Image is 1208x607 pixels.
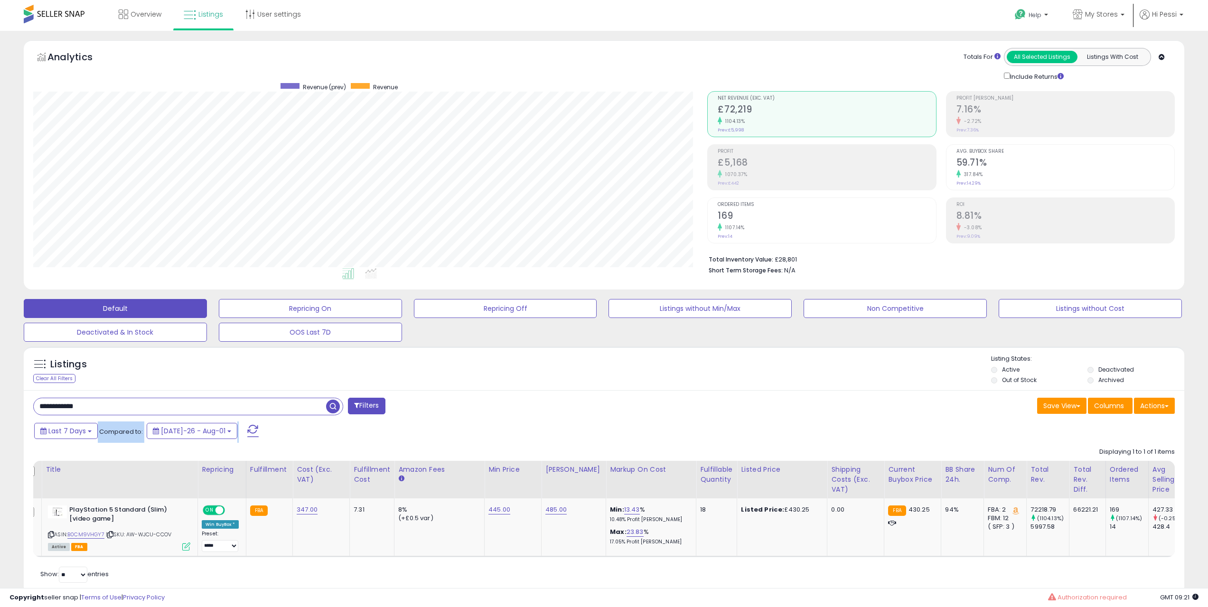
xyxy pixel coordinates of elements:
[988,465,1022,485] div: Num of Comp.
[398,514,477,523] div: (+£0.5 var)
[1085,9,1118,19] span: My Stores
[1160,593,1199,602] span: 2025-08-10 09:21 GMT
[414,299,597,318] button: Repricing Off
[945,465,980,485] div: BB Share 24h.
[297,465,346,485] div: Cost (Exc. VAT)
[610,527,627,536] b: Max:
[1134,398,1175,414] button: Actions
[69,505,185,525] b: PlayStation 5 Standard (Slim) [video game]
[8,218,156,336] div: Hi [PERSON_NAME],Currently we are at 190.11 on SKU: 5F-7K82-56OI because we are implementing the ...
[163,307,178,322] button: Send a message…
[15,237,148,274] div: Currently we are at 190.11 on SKU: 5F-7K82-56OI because we are implementing the win buybox strate...
[1029,11,1041,19] span: Help
[718,104,936,117] h2: £72,219
[1152,505,1191,514] div: 427.33
[1073,465,1101,495] div: Total Rev. Diff.
[8,291,182,307] textarea: Message…
[8,120,182,218] div: Pessi says…
[99,427,143,436] span: Compared to:
[991,355,1184,364] p: Listing States:
[956,233,980,239] small: Prev: 9.09%
[1077,51,1148,63] button: Listings With Cost
[202,465,242,475] div: Repricing
[1152,523,1191,531] div: 428.4
[888,465,937,485] div: Current Buybox Price
[50,358,87,371] h5: Listings
[15,224,148,233] div: Hi [PERSON_NAME],
[48,505,190,550] div: ASIN:
[956,157,1174,170] h2: 59.71%
[398,475,404,483] small: Amazon Fees.
[106,531,171,538] span: | SKU: AW-WJCU-CCOV
[831,505,877,514] div: 0.00
[888,505,906,516] small: FBA
[45,311,53,318] button: Upload attachment
[1007,51,1077,63] button: All Selected Listings
[46,5,59,12] h1: Piri
[9,593,165,602] div: seller snap | |
[1007,1,1058,31] a: Help
[718,233,732,239] small: Prev: 14
[48,505,67,518] img: 21bgKhsa5+L._SL40_.jpg
[718,96,936,101] span: Net Revenue (Exc. VAT)
[1002,376,1037,384] label: Out of Stock
[961,118,982,125] small: -2.72%
[609,299,792,318] button: Listings without Min/Max
[1037,398,1086,414] button: Save View
[606,461,696,498] th: The percentage added to the cost of goods (COGS) that forms the calculator for Min & Max prices.
[147,423,237,439] button: [DATE]-26 - Aug-01
[610,539,689,545] p: 17.05% Profit [PERSON_NAME]
[15,280,148,317] div: Previously we were at 179 when backordered because the CPT value was 179, this is why we were not...
[741,505,820,514] div: £430.25
[15,88,148,106] div: Let us know if you have any other questions,
[610,516,689,523] p: 10.48% Profit [PERSON_NAME]
[398,505,477,514] div: 8%
[784,266,796,275] span: N/A
[354,465,390,485] div: Fulfillment Cost
[1030,505,1069,514] div: 72218.79
[908,505,930,514] span: 430.25
[219,323,402,342] button: OOS Last 7D
[1098,376,1124,384] label: Archived
[1098,365,1134,374] label: Deactivated
[15,311,22,318] button: Emoji picker
[1110,505,1148,514] div: 169
[488,465,537,475] div: Min Price
[398,465,480,475] div: Amazon Fees
[1152,9,1177,19] span: Hi Pessi
[718,127,744,133] small: Prev: £5,998
[71,543,87,551] span: FBA
[718,149,936,154] span: Profit
[741,465,823,475] div: Listed Price
[956,210,1174,223] h2: 8.81%
[348,398,385,414] button: Filters
[1159,514,1182,522] small: (-0.25%)
[48,543,70,551] span: All listings currently available for purchase on Amazon
[988,505,1019,514] div: FBA: 2
[149,4,167,22] button: Home
[610,528,689,545] div: %
[831,465,880,495] div: Shipping Costs (Exc. VAT)
[610,465,692,475] div: Markup on Cost
[224,506,239,514] span: OFF
[610,505,689,523] div: %
[997,71,1075,82] div: Include Returns
[42,125,175,172] div: SKU: 5F-7K82-56OI You are right now it does show 57 pcs in stock but before it was not in stock, ...
[627,527,644,537] a: 23.83
[718,210,936,223] h2: 169
[34,423,98,439] button: Last 7 Days
[1110,465,1144,485] div: Ordered Items
[488,505,510,514] a: 445.00
[204,506,215,514] span: ON
[956,96,1174,101] span: Profit [PERSON_NAME]
[303,83,346,91] span: Revenue (prev)
[718,202,936,207] span: Ordered Items
[250,505,268,516] small: FBA
[1152,465,1187,495] div: Avg Selling Price
[1030,523,1069,531] div: 5997.58
[33,374,75,383] div: Clear All Filters
[27,5,42,20] img: Profile image for Piri
[40,570,109,579] span: Show: entries
[700,505,730,514] div: 18
[545,505,567,514] a: 485.00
